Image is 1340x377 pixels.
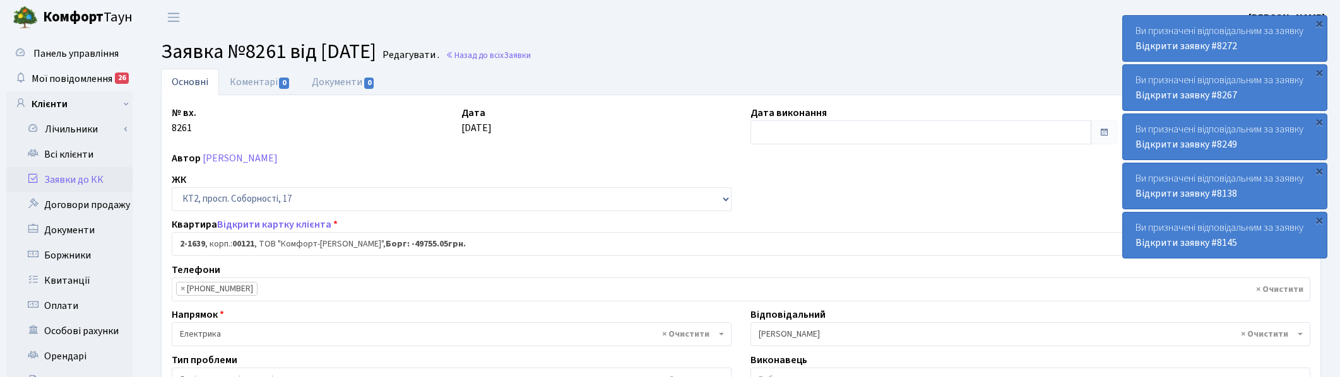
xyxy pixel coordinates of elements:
[232,238,254,250] b: 00121
[759,328,1295,340] span: Корчун А. А.
[172,322,732,346] span: Електрика
[172,172,186,187] label: ЖК
[172,307,224,322] label: Напрямок
[6,91,133,117] a: Клієнти
[161,69,219,95] a: Основні
[158,7,189,28] button: Переключити навігацію
[181,282,185,295] span: ×
[364,78,374,89] span: 0
[180,238,1295,250] span: <b>2-1639</b>, корп.: <b>00121</b>, ТОВ "Комфорт-Таун Ріелт", <b>Борг: -49755.05грн.</b>
[1248,11,1325,25] b: [PERSON_NAME]
[452,105,742,144] div: [DATE]
[750,352,807,368] label: Виконавець
[1313,115,1325,128] div: ×
[1123,65,1327,110] div: Ви призначені відповідальним за заявку
[380,49,439,61] small: Редагувати .
[6,268,133,293] a: Квитанції
[1123,212,1327,258] div: Ви призначені відповідальним за заявку
[32,72,112,86] span: Мої повідомлення
[1241,328,1288,340] span: Видалити всі елементи
[1313,165,1325,177] div: ×
[301,69,386,95] a: Документи
[6,41,133,66] a: Панель управління
[1313,66,1325,79] div: ×
[662,328,709,340] span: Видалити всі елементи
[6,66,133,91] a: Мої повідомлення26
[1135,39,1237,53] a: Відкрити заявку #8272
[1123,163,1327,209] div: Ви призначені відповідальним за заявку
[172,217,338,232] label: Квартира
[172,151,201,166] label: Автор
[6,167,133,192] a: Заявки до КК
[13,5,38,30] img: logo.png
[172,352,237,368] label: Тип проблеми
[176,282,258,296] li: +380668869256
[172,105,196,120] label: № вх.
[1313,17,1325,30] div: ×
[750,322,1310,346] span: Корчун А. А.
[217,217,331,231] a: Відкрити картку клієнта
[750,105,827,120] label: Дата виконання
[1256,283,1303,296] span: Видалити всі елементи
[219,69,301,95] a: Коментарі
[446,49,531,61] a: Назад до всіхЗаявки
[6,142,133,167] a: Всі клієнти
[6,344,133,369] a: Орендарі
[43,7,133,28] span: Таун
[115,72,129,84] div: 26
[1123,114,1327,159] div: Ви призначені відповідальним за заявку
[386,238,466,250] b: Борг: -49755.05грн.
[1135,137,1237,151] a: Відкрити заявку #8249
[1135,236,1237,250] a: Відкрити заявку #8145
[461,105,485,120] label: Дата
[1248,10,1325,25] a: [PERSON_NAME]
[6,217,133,243] a: Документи
[6,243,133,268] a: Боржники
[180,238,205,250] b: 2-1639
[162,105,452,144] div: 8261
[6,318,133,344] a: Особові рахунки
[203,151,278,165] a: [PERSON_NAME]
[1123,16,1327,61] div: Ви призначені відповідальним за заявку
[6,293,133,318] a: Оплати
[161,37,376,66] span: Заявка №8261 від [DATE]
[1313,214,1325,226] div: ×
[33,47,119,61] span: Панель управління
[750,307,826,322] label: Відповідальний
[1135,187,1237,200] a: Відкрити заявку #8138
[15,117,133,142] a: Лічильники
[6,192,133,217] a: Договори продажу
[172,232,1310,256] span: <b>2-1639</b>, корп.: <b>00121</b>, ТОВ "Комфорт-Таун Ріелт", <b>Борг: -49755.05грн.</b>
[1135,88,1237,102] a: Відкрити заявку #8267
[504,49,531,61] span: Заявки
[172,262,220,277] label: Телефони
[180,328,716,340] span: Електрика
[279,78,289,89] span: 0
[43,7,104,27] b: Комфорт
